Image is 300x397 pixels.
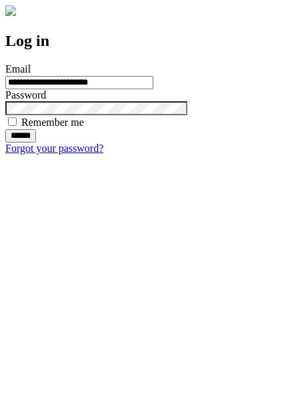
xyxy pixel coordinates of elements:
h2: Log in [5,32,295,50]
label: Password [5,89,46,101]
label: Remember me [21,117,84,128]
img: logo-4e3dc11c47720685a147b03b5a06dd966a58ff35d612b21f08c02c0306f2b779.png [5,5,16,16]
label: Email [5,63,31,75]
a: Forgot your password? [5,143,103,154]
